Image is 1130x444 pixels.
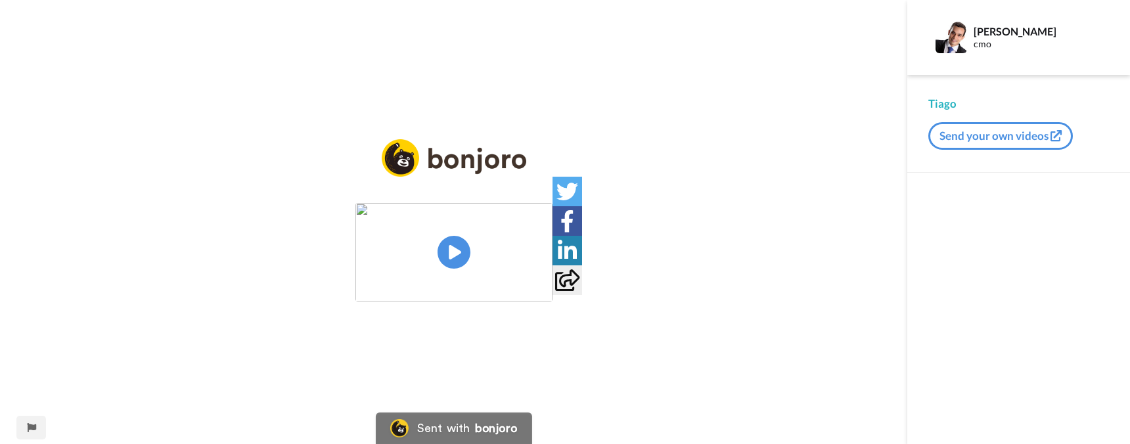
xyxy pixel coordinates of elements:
a: Bonjoro LogoSent withbonjoro [375,412,531,444]
div: [PERSON_NAME] [974,25,1108,37]
div: Tiago [928,96,1109,112]
img: 4242dfc6-61aa-4559-904f-dbc50c9bf804.jpg [355,203,553,301]
img: Bonjoro Logo [390,419,408,437]
div: cmo [974,39,1108,50]
img: Profile Image [936,22,967,53]
img: logo_full.png [382,139,526,177]
div: bonjoro [475,422,517,434]
div: Sent with [417,422,470,434]
button: Send your own videos [928,122,1073,150]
